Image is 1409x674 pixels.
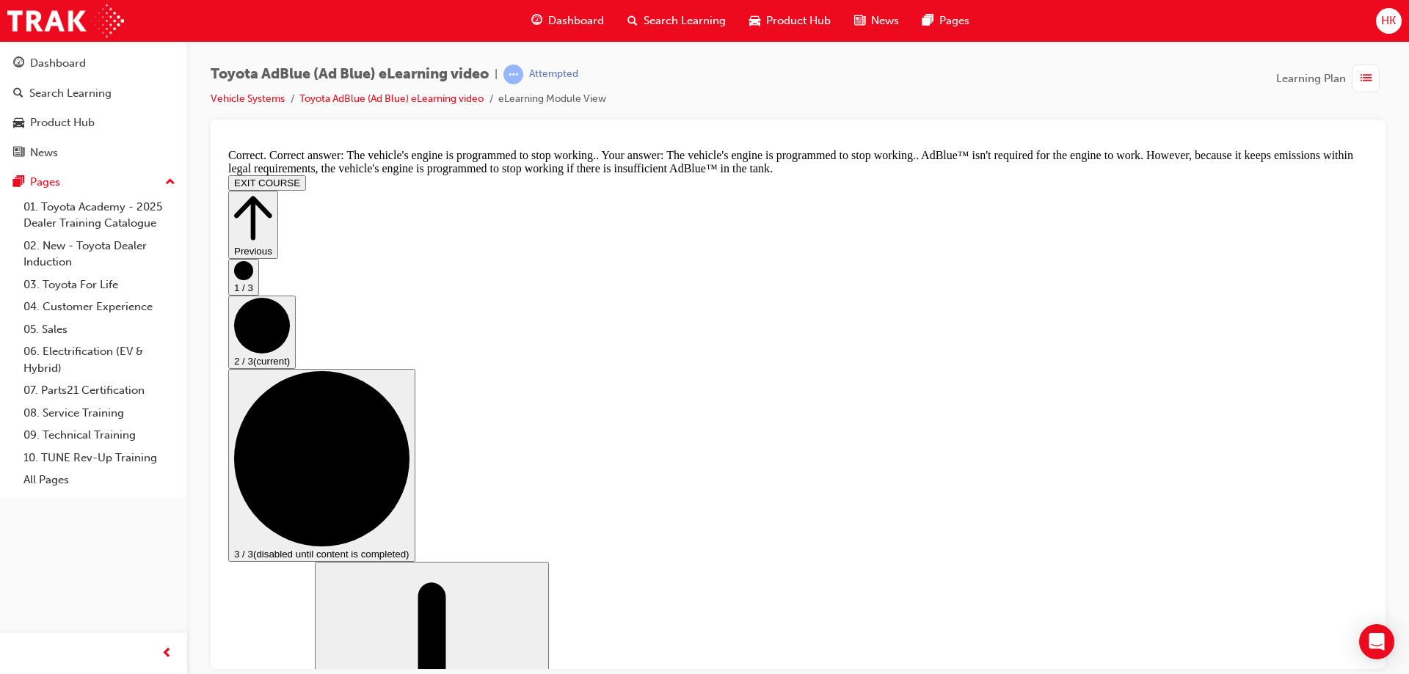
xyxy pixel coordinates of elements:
[13,176,24,189] span: pages-icon
[503,65,523,84] span: learningRecordVerb_ATTEMPT-icon
[211,92,285,105] a: Vehicle Systems
[627,12,638,30] span: search-icon
[520,6,616,36] a: guage-iconDashboard
[13,57,24,70] span: guage-icon
[1276,70,1346,87] span: Learning Plan
[529,67,578,81] div: Attempted
[30,114,95,131] div: Product Hub
[7,4,124,37] img: Trak
[18,274,181,296] a: 03. Toyota For Life
[30,174,60,191] div: Pages
[1361,70,1372,88] span: list-icon
[31,406,187,417] span: (disabled until content is completed)
[30,144,58,161] div: News
[922,12,933,30] span: pages-icon
[1381,12,1396,29] span: HK
[6,169,181,196] button: Pages
[1359,624,1394,659] div: Open Intercom Messenger
[12,103,50,114] span: Previous
[6,116,37,153] button: 1 / 3
[18,469,181,491] a: All Pages
[18,318,181,341] a: 05. Sales
[644,12,726,29] span: Search Learning
[13,87,23,100] span: search-icon
[6,48,56,116] button: Previous
[18,402,181,425] a: 08. Service Training
[6,32,84,48] button: EXIT COURSE
[6,226,193,419] button: 3 / 3(disabled until content is completed)
[766,12,831,29] span: Product Hub
[12,406,31,417] span: 3 / 3
[738,6,842,36] a: car-iconProduct Hub
[6,109,181,136] a: Product Hub
[1276,65,1386,92] button: Learning Plan
[18,447,181,469] a: 10. TUNE Rev-Up Training
[13,147,24,160] span: news-icon
[531,12,542,30] span: guage-icon
[495,66,498,83] span: |
[842,6,911,36] a: news-iconNews
[6,80,181,107] a: Search Learning
[18,340,181,379] a: 06. Electrification (EV & Hybrid)
[1376,8,1402,34] button: HK
[498,91,606,108] li: eLearning Module View
[211,66,489,83] span: Toyota AdBlue (Ad Blue) eLearning video
[31,213,68,224] span: (current)
[854,12,865,30] span: news-icon
[12,213,31,224] span: 2 / 3
[18,379,181,402] a: 07. Parts21 Certification
[18,235,181,274] a: 02. New - Toyota Dealer Induction
[871,12,899,29] span: News
[30,55,86,72] div: Dashboard
[548,12,604,29] span: Dashboard
[6,47,181,169] button: DashboardSearch LearningProduct HubNews
[749,12,760,30] span: car-icon
[18,296,181,318] a: 04. Customer Experience
[6,139,181,166] a: News
[939,12,969,29] span: Pages
[18,424,181,447] a: 09. Technical Training
[299,92,484,105] a: Toyota AdBlue (Ad Blue) eLearning video
[6,50,181,77] a: Dashboard
[6,153,73,226] button: 2 / 3(current)
[29,85,112,102] div: Search Learning
[161,645,172,663] span: prev-icon
[18,196,181,235] a: 01. Toyota Academy - 2025 Dealer Training Catalogue
[12,139,31,150] span: 1 / 3
[13,117,24,130] span: car-icon
[6,6,1146,32] div: Correct. Correct answer: The vehicle's engine is programmed to stop working.. Your answer: The ve...
[616,6,738,36] a: search-iconSearch Learning
[911,6,981,36] a: pages-iconPages
[165,173,175,192] span: up-icon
